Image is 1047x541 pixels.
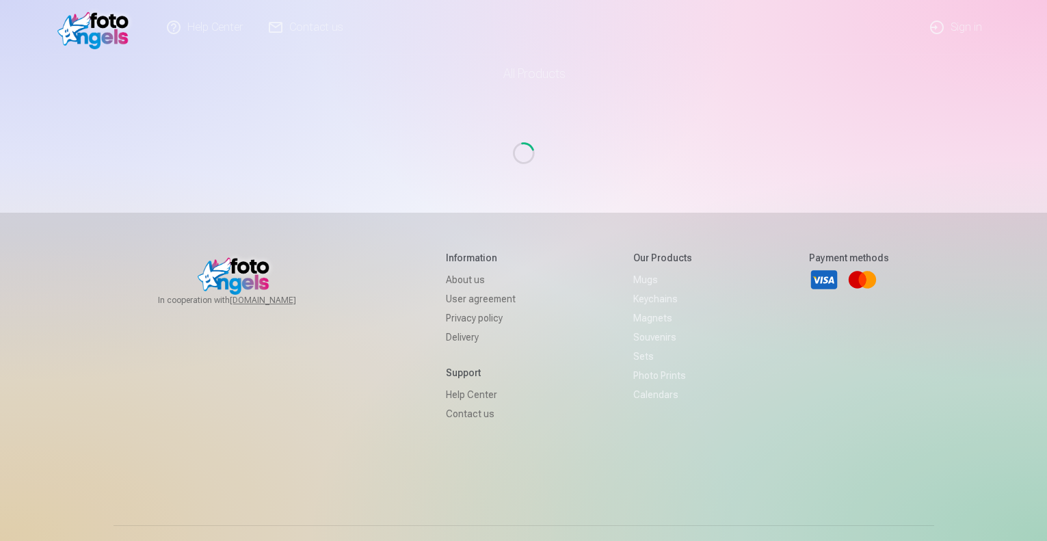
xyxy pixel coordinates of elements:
a: Keychains [633,289,692,308]
h5: Support [446,366,516,380]
span: In cooperation with [158,295,329,306]
a: [DOMAIN_NAME] [230,295,329,306]
img: /fa1 [57,5,136,49]
h5: Payment methods [809,251,889,265]
a: All products [465,55,582,93]
a: Privacy policy [446,308,516,328]
a: Mastercard [847,265,877,295]
h5: Information [446,251,516,265]
a: Contact us [446,404,516,423]
a: Photo prints [633,366,692,385]
a: User agreement [446,289,516,308]
a: Visa [809,265,839,295]
a: About us [446,270,516,289]
a: Sets [633,347,692,366]
a: Calendars [633,385,692,404]
h5: Our products [633,251,692,265]
a: Mugs [633,270,692,289]
a: Help Center [446,385,516,404]
a: Delivery [446,328,516,347]
a: Souvenirs [633,328,692,347]
a: Magnets [633,308,692,328]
